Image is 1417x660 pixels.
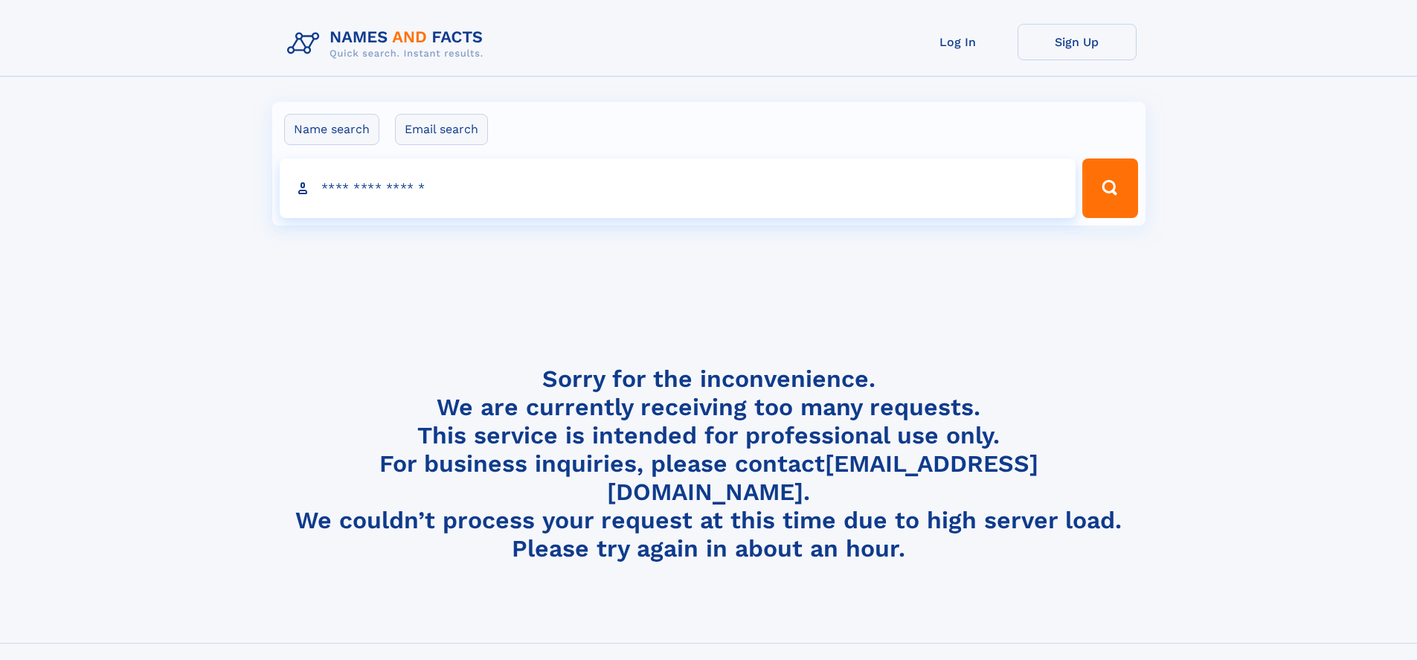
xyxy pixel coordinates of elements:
[395,114,488,145] label: Email search
[280,158,1076,218] input: search input
[281,24,495,64] img: Logo Names and Facts
[1082,158,1137,218] button: Search Button
[1018,24,1137,60] a: Sign Up
[284,114,379,145] label: Name search
[607,449,1038,506] a: [EMAIL_ADDRESS][DOMAIN_NAME]
[281,365,1137,563] h4: Sorry for the inconvenience. We are currently receiving too many requests. This service is intend...
[899,24,1018,60] a: Log In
